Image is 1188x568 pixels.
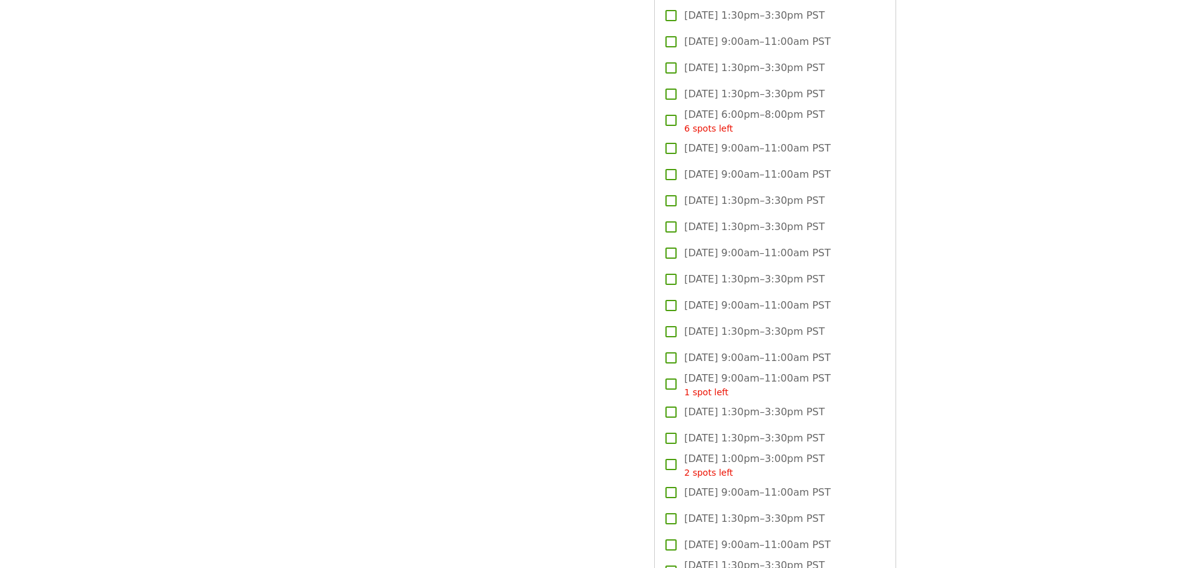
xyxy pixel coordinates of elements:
span: [DATE] 1:30pm–3:30pm PST [684,8,824,23]
span: [DATE] 1:00pm–3:00pm PST [684,451,824,479]
span: [DATE] 1:30pm–3:30pm PST [684,272,824,287]
span: 2 spots left [684,468,733,478]
span: [DATE] 1:30pm–3:30pm PST [684,219,824,234]
span: [DATE] 1:30pm–3:30pm PST [684,87,824,102]
span: [DATE] 1:30pm–3:30pm PST [684,324,824,339]
span: [DATE] 9:00am–11:00am PST [684,371,831,399]
span: 1 spot left [684,387,728,397]
span: [DATE] 6:00pm–8:00pm PST [684,107,824,135]
span: [DATE] 9:00am–11:00am PST [684,298,831,313]
span: [DATE] 9:00am–11:00am PST [684,34,831,49]
span: [DATE] 1:30pm–3:30pm PST [684,511,824,526]
span: [DATE] 9:00am–11:00am PST [684,485,831,500]
span: 6 spots left [684,123,733,133]
span: [DATE] 9:00am–11:00am PST [684,141,831,156]
span: [DATE] 9:00am–11:00am PST [684,350,831,365]
span: [DATE] 9:00am–11:00am PST [684,246,831,261]
span: [DATE] 9:00am–11:00am PST [684,167,831,182]
span: [DATE] 1:30pm–3:30pm PST [684,405,824,420]
span: [DATE] 1:30pm–3:30pm PST [684,60,824,75]
span: [DATE] 9:00am–11:00am PST [684,537,831,552]
span: [DATE] 1:30pm–3:30pm PST [684,431,824,446]
span: [DATE] 1:30pm–3:30pm PST [684,193,824,208]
